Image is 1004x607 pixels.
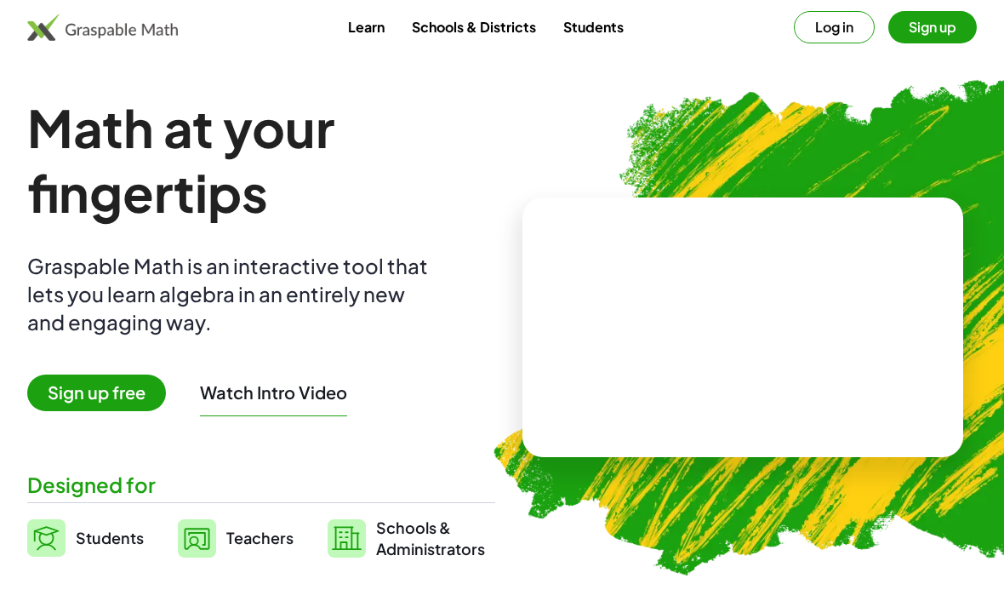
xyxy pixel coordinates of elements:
[200,381,347,404] button: Watch Intro Video
[376,517,485,559] span: Schools & Administrators
[328,519,366,558] img: svg%3e
[27,375,166,411] span: Sign up free
[794,11,875,43] button: Log in
[550,11,637,43] a: Students
[27,95,495,225] h1: Math at your fingertips
[27,517,144,559] a: Students
[76,528,144,547] span: Students
[334,11,398,43] a: Learn
[888,11,977,43] button: Sign up
[27,519,66,557] img: svg%3e
[328,517,485,559] a: Schools &Administrators
[226,528,294,547] span: Teachers
[178,519,216,558] img: svg%3e
[615,263,870,391] video: What is this? This is dynamic math notation. Dynamic math notation plays a central role in how Gr...
[178,517,294,559] a: Teachers
[27,471,495,499] div: Designed for
[398,11,550,43] a: Schools & Districts
[27,252,436,336] div: Graspable Math is an interactive tool that lets you learn algebra in an entirely new and engaging...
